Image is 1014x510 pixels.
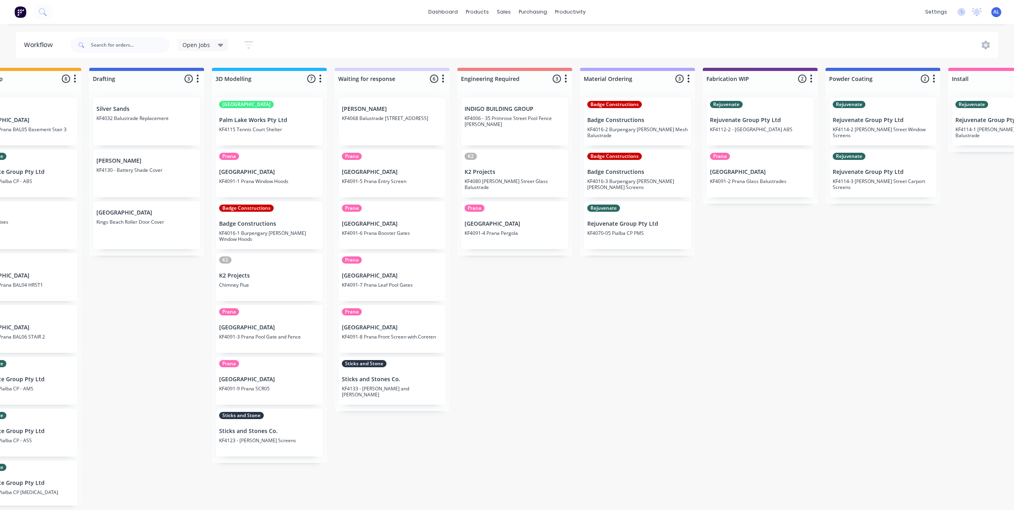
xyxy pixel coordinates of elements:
[584,98,691,146] div: Badge ConstructionsBadge ConstructionsKF4016-2 Burpengary [PERSON_NAME] Mesh Balustrade
[216,305,323,353] div: Prana[GEOGRAPHIC_DATA]KF4091-3 Prana Pool Gate and Fence
[342,115,442,121] p: KF4068 Balustrade [STREET_ADDRESS]
[993,8,999,16] span: AL
[96,115,197,121] p: KF4032 Balustrade Replacement
[93,201,200,249] div: [GEOGRAPHIC_DATA]Kings Beach Roller Door Cover
[342,205,362,212] div: Prana
[710,153,730,160] div: Prana
[339,357,445,405] div: Sticks and StoneSticks and Stones Co.KF4133 - [PERSON_NAME] and [PERSON_NAME]
[921,6,951,18] div: settings
[461,98,568,146] div: INDIGO BUILDING GROUPKF4006 - 35 Primrose Street Pool Fence [PERSON_NAME]
[465,115,565,127] p: KF4006 - 35 Primrose Street Pool Fence [PERSON_NAME]
[587,153,642,160] div: Badge Constructions
[833,169,933,175] p: Rejuvenate Group Pty Ltd
[339,201,445,249] div: Prana[GEOGRAPHIC_DATA]KF4091-6 Prana Booster Gates
[216,409,323,457] div: Sticks and StoneSticks and Stones Co.KF4123 - [PERSON_NAME] Screens
[465,205,484,212] div: Prana
[339,253,445,301] div: Prana[GEOGRAPHIC_DATA]KF4091-7 Prana Leaf Pool Gates
[219,282,320,288] p: Chimney Flue
[342,106,442,112] p: [PERSON_NAME]
[219,101,274,108] div: [GEOGRAPHIC_DATA]
[216,201,323,249] div: Badge ConstructionsBadge ConstructionsKF4016-1 Burpengary [PERSON_NAME] Window Hoods
[465,230,565,236] p: KF4091-4 Prana Pergola
[587,117,688,124] p: Badge Constructions
[587,126,688,138] p: KF4016-2 Burpengary [PERSON_NAME] Mesh Balustrade
[219,117,320,124] p: Palm Lake Works Pty Ltd
[342,169,442,175] p: [GEOGRAPHIC_DATA]
[219,153,239,160] div: Prana
[587,230,688,236] p: KF4070-05 Pialba CP PMS
[342,282,442,288] p: KF4091-7 Prana Leaf Pool Gates
[342,386,442,398] p: KF4133 - [PERSON_NAME] and [PERSON_NAME]
[707,98,814,146] div: RejuvenateRejuvenate Group Pty LtdKF4112-2 - [GEOGRAPHIC_DATA] ABS
[339,98,445,146] div: [PERSON_NAME]KF4068 Balustrade [STREET_ADDRESS]
[424,6,462,18] a: dashboard
[216,98,323,146] div: [GEOGRAPHIC_DATA]Palm Lake Works Pty LtdKF4115 Tennis Court Shelter
[710,117,810,124] p: Rejuvenate Group Pty Ltd
[710,169,810,175] p: [GEOGRAPHIC_DATA]
[833,126,933,138] p: KF4114-2 [PERSON_NAME] Street Window Screens
[219,428,320,435] p: Sticks and Stones Co.
[515,6,551,18] div: purchasing
[465,178,565,190] p: KF4080 [PERSON_NAME] Street Glass Balustrade
[587,169,688,175] p: Badge Constructions
[710,101,743,108] div: Rejuvenate
[587,101,642,108] div: Badge Constructions
[342,230,442,236] p: KF4091-6 Prana Booster Gates
[216,253,323,301] div: K2K2 ProjectsChimney Flue
[461,150,568,197] div: K2K2 ProjectsKF4080 [PERSON_NAME] Street Glass Balustrade
[833,101,865,108] div: Rejuvenate
[342,256,362,264] div: Prana
[461,201,568,249] div: Prana[GEOGRAPHIC_DATA]KF4091-4 Prana Pergola
[91,37,170,53] input: Search for orders...
[830,150,936,197] div: RejuvenateRejuvenate Group Pty LtdKF4114-3 [PERSON_NAME] Street Carport Screens
[216,357,323,405] div: Prana[GEOGRAPHIC_DATA]KF4091-9 Prana SCR05
[465,153,477,160] div: K2
[833,153,865,160] div: Rejuvenate
[707,150,814,197] div: Prana[GEOGRAPHIC_DATA]KF4091-2 Prana Glass Balustrades
[96,167,197,173] p: KF4130 - Battery Shade Cover
[710,178,810,184] p: KF4091-2 Prana Glass Balustrades
[342,272,442,279] p: [GEOGRAPHIC_DATA]
[219,126,320,132] p: KF4115 Tennis Court Shelter
[219,386,320,392] p: KF4091-9 Prana SCR05
[219,324,320,331] p: [GEOGRAPHIC_DATA]
[584,201,691,249] div: RejuvenateRejuvenate Group Pty LtdKF4070-05 Pialba CP PMS
[342,178,442,184] p: KF4091-5 Prana Entry Screen
[93,98,200,146] div: Silver SandsKF4032 Balustrade Replacement
[587,221,688,227] p: Rejuvenate Group Pty Ltd
[219,308,239,315] div: Prana
[14,6,26,18] img: Factory
[96,219,197,225] p: Kings Beach Roller Door Cover
[219,205,274,212] div: Badge Constructions
[584,150,691,197] div: Badge ConstructionsBadge ConstructionsKF4016-3 Burpengary [PERSON_NAME] [PERSON_NAME] Screens
[342,334,442,340] p: KF4091-8 Prana Front Screen with Coreten
[465,221,565,227] p: [GEOGRAPHIC_DATA]
[219,221,320,227] p: Badge Constructions
[342,360,386,367] div: Sticks and Stone
[830,98,936,146] div: RejuvenateRejuvenate Group Pty LtdKF4114-2 [PERSON_NAME] Street Window Screens
[551,6,590,18] div: productivity
[465,169,565,175] p: K2 Projects
[833,178,933,190] p: KF4114-3 [PERSON_NAME] Street Carport Screens
[96,209,197,216] p: [GEOGRAPHIC_DATA]
[219,178,320,184] p: KF4091-1 Prana Window Hoods
[342,308,362,315] div: Prana
[96,106,197,112] p: Silver Sands
[342,153,362,160] div: Prana
[462,6,493,18] div: products
[587,205,620,212] div: Rejuvenate
[219,376,320,383] p: [GEOGRAPHIC_DATA]
[339,305,445,353] div: Prana[GEOGRAPHIC_DATA]KF4091-8 Prana Front Screen with Coreten
[833,117,933,124] p: Rejuvenate Group Pty Ltd
[710,126,810,132] p: KF4112-2 - [GEOGRAPHIC_DATA] ABS
[219,334,320,340] p: KF4091-3 Prana Pool Gate and Fence
[96,158,197,164] p: [PERSON_NAME]
[24,40,57,50] div: Workflow
[493,6,515,18] div: sales
[219,437,320,443] p: KF4123 - [PERSON_NAME] Screens
[465,106,565,112] p: INDIGO BUILDING GROUP
[342,324,442,331] p: [GEOGRAPHIC_DATA]
[342,221,442,227] p: [GEOGRAPHIC_DATA]
[182,41,210,49] span: Open Jobs
[219,412,264,419] div: Sticks and Stone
